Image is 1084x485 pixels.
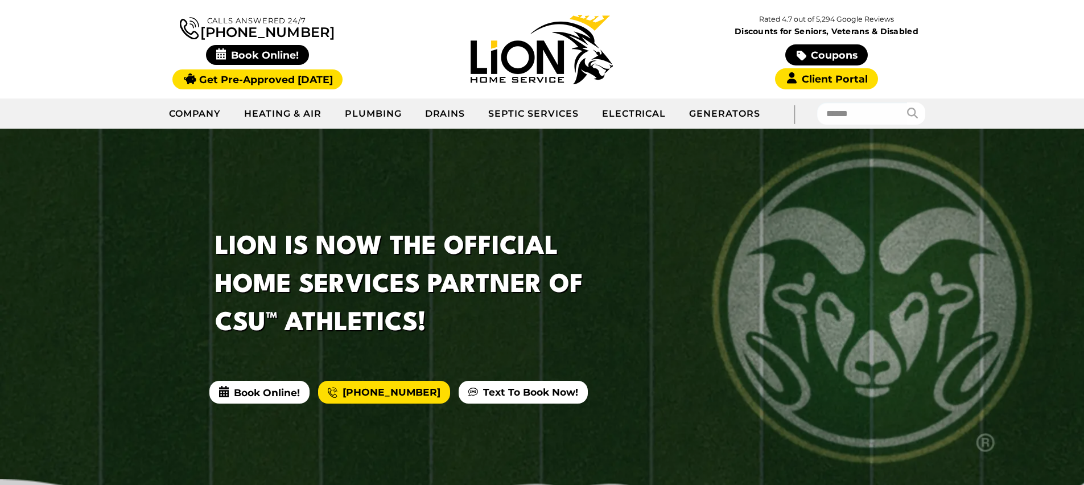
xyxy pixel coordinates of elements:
[678,100,772,128] a: Generators
[785,44,867,65] a: Coupons
[459,381,588,404] a: Text To Book Now!
[477,100,590,128] a: Septic Services
[206,45,309,65] span: Book Online!
[318,381,450,404] a: [PHONE_NUMBER]
[215,228,629,343] h1: LION IS NOW THE OFFICIAL HOME SERVICES PARTNER OF CSU™ ATHLETICS!
[471,15,613,84] img: Lion Home Service
[772,98,817,129] div: |
[158,100,233,128] a: Company
[684,13,968,26] p: Rated 4.7 out of 5,294 Google Reviews
[233,100,333,128] a: Heating & Air
[172,69,343,89] a: Get Pre-Approved [DATE]
[333,100,414,128] a: Plumbing
[687,27,967,35] span: Discounts for Seniors, Veterans & Disabled
[591,100,678,128] a: Electrical
[209,381,310,404] span: Book Online!
[414,100,477,128] a: Drains
[180,15,335,39] a: [PHONE_NUMBER]
[775,68,877,89] a: Client Portal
